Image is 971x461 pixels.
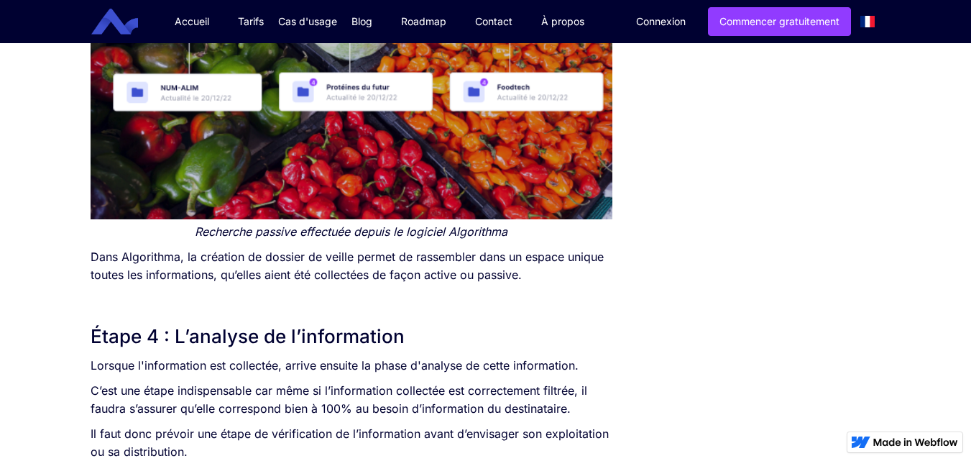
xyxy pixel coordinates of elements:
[102,9,149,35] a: home
[91,382,613,418] p: C’est une étape indispensable car même si l’information collectée est correctement filtrée, il fa...
[278,14,337,29] div: Cas d'usage
[873,438,958,447] img: Made in Webflow
[91,324,613,350] h2: Étape 4 : L’analyse de l’information
[91,248,613,284] p: Dans Algorithma, la création de dossier de veille permet de rassembler dans un espace unique tout...
[625,8,696,35] a: Connexion
[195,224,507,239] em: Recherche passive effectuée depuis le logiciel Algorithma
[91,291,613,309] p: ‍
[91,425,613,461] p: Il faut donc prévoir une étape de vérification de l’information avant d’envisager son exploitatio...
[708,7,851,36] a: Commencer gratuitement
[91,357,613,375] p: Lorsque l'information est collectée, arrive ensuite la phase d'analyse de cette information.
